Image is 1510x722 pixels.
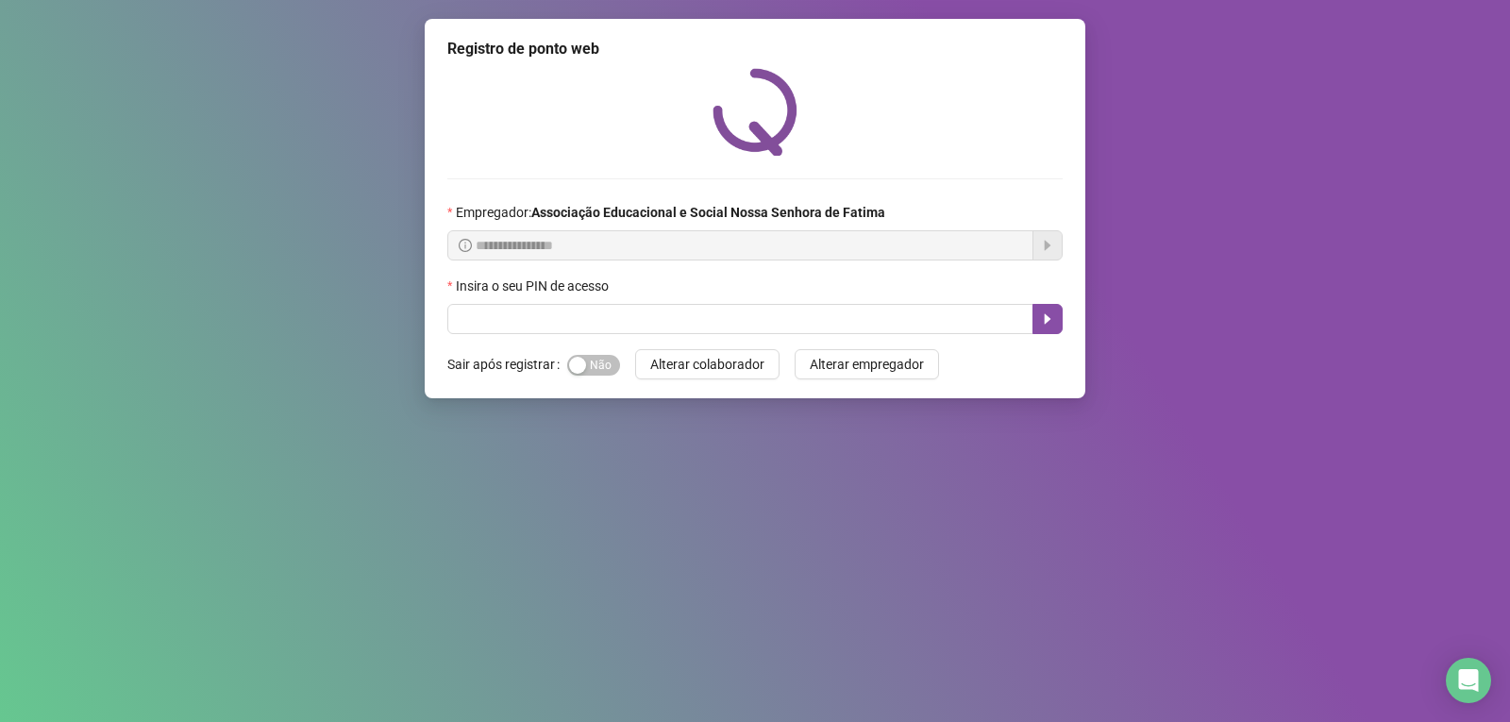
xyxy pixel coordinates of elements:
[1040,311,1055,327] span: caret-right
[1446,658,1491,703] div: Open Intercom Messenger
[713,68,797,156] img: QRPoint
[650,354,764,375] span: Alterar colaborador
[531,205,885,220] strong: Associação Educacional e Social Nossa Senhora de Fatima
[456,202,885,223] span: Empregador :
[635,349,780,379] button: Alterar colaborador
[795,349,939,379] button: Alterar empregador
[447,349,567,379] label: Sair após registrar
[447,276,621,296] label: Insira o seu PIN de acesso
[447,38,1063,60] div: Registro de ponto web
[810,354,924,375] span: Alterar empregador
[459,239,472,252] span: info-circle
